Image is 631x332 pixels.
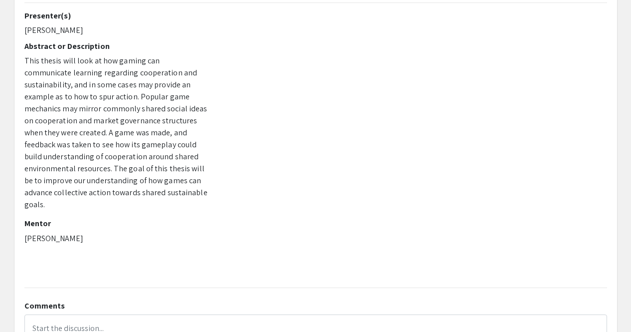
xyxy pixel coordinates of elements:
iframe: Chat [7,287,42,325]
p: [PERSON_NAME] [24,24,209,36]
p: [PERSON_NAME] [24,233,209,245]
h2: Abstract or Description [24,41,209,51]
iframe: Save the Seas Short Presentation [223,11,607,280]
h2: Comments [24,301,607,311]
span: This thesis will look at how gaming can communicate learning regarding cooperation and sustainabi... [24,55,208,210]
h2: Presenter(s) [24,11,209,20]
h2: Mentor [24,219,209,228]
